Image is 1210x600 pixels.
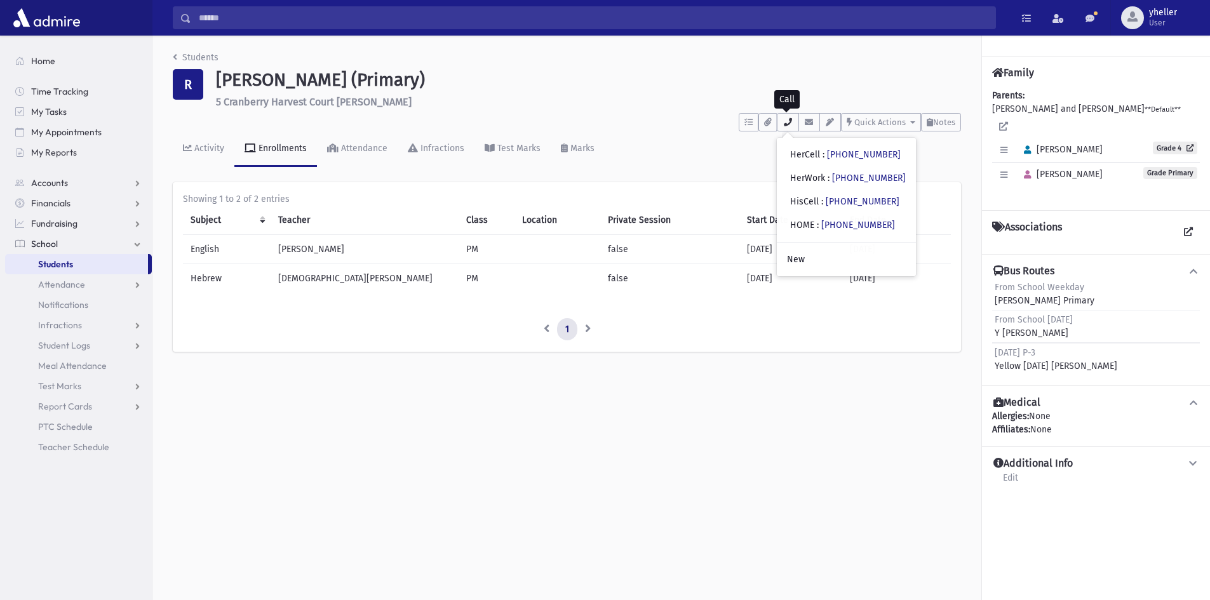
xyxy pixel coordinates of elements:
[514,206,600,235] th: Location
[38,380,81,392] span: Test Marks
[31,218,77,229] span: Fundraising
[31,197,71,209] span: Financials
[5,193,152,213] a: Financials
[600,206,740,235] th: Private Session
[992,410,1200,436] div: None
[817,220,819,230] span: :
[821,220,895,230] a: [PHONE_NUMBER]
[5,396,152,417] a: Report Cards
[827,149,901,160] a: [PHONE_NUMBER]
[995,281,1094,307] div: [PERSON_NAME] Primary
[459,234,515,263] td: PM
[474,131,551,167] a: Test Marks
[5,142,152,163] a: My Reports
[38,258,73,270] span: Students
[192,143,224,154] div: Activity
[995,282,1084,293] span: From School Weekday
[398,131,474,167] a: Infractions
[1143,167,1197,179] span: Grade Primary
[495,143,541,154] div: Test Marks
[1149,18,1177,28] span: User
[5,122,152,142] a: My Appointments
[854,117,906,127] span: Quick Actions
[5,81,152,102] a: Time Tracking
[993,457,1073,470] h4: Additional Info
[271,263,459,293] td: [DEMOGRAPHIC_DATA][PERSON_NAME]
[739,206,842,235] th: Start Date
[992,90,1025,101] b: Parents:
[216,69,961,91] h1: [PERSON_NAME] (Primary)
[992,411,1029,422] b: Allergies:
[38,421,93,432] span: PTC Schedule
[5,376,152,396] a: Test Marks
[271,206,459,235] th: Teacher
[38,340,90,351] span: Student Logs
[191,6,995,29] input: Search
[317,131,398,167] a: Attendance
[1018,144,1103,155] span: [PERSON_NAME]
[271,234,459,263] td: [PERSON_NAME]
[38,279,85,290] span: Attendance
[790,195,899,208] div: HisCell
[5,315,152,335] a: Infractions
[992,265,1200,278] button: Bus Routes
[992,424,1030,435] b: Affiliates:
[993,396,1040,410] h4: Medical
[38,319,82,331] span: Infractions
[31,177,68,189] span: Accounts
[5,173,152,193] a: Accounts
[459,263,515,293] td: PM
[1149,8,1177,18] span: yheller
[5,51,152,71] a: Home
[921,113,961,131] button: Notes
[418,143,464,154] div: Infractions
[841,113,921,131] button: Quick Actions
[173,52,218,63] a: Students
[183,206,271,235] th: Subject
[992,396,1200,410] button: Medical
[1153,142,1197,154] a: Grade 4
[216,96,961,108] h6: 5 Cranberry Harvest Court [PERSON_NAME]
[5,254,148,274] a: Students
[38,441,109,453] span: Teacher Schedule
[992,457,1200,470] button: Additional Info
[600,234,740,263] td: false
[5,274,152,295] a: Attendance
[5,437,152,457] a: Teacher Schedule
[828,173,830,183] span: :
[173,69,203,100] div: R
[992,89,1200,200] div: [PERSON_NAME] and [PERSON_NAME]
[31,126,102,138] span: My Appointments
[183,234,271,263] td: English
[790,148,901,161] div: HerCell
[173,131,234,167] a: Activity
[992,423,1200,436] div: None
[38,360,107,371] span: Meal Attendance
[821,196,823,207] span: :
[31,106,67,117] span: My Tasks
[777,248,916,271] a: New
[993,265,1054,278] h4: Bus Routes
[823,149,824,160] span: :
[31,86,88,97] span: Time Tracking
[234,131,317,167] a: Enrollments
[933,117,955,127] span: Notes
[995,313,1073,340] div: Y [PERSON_NAME]
[992,221,1062,244] h4: Associations
[5,213,152,234] a: Fundraising
[31,55,55,67] span: Home
[774,90,800,109] div: Call
[5,335,152,356] a: Student Logs
[832,173,906,183] a: [PHONE_NUMBER]
[31,238,58,250] span: School
[995,347,1035,358] span: [DATE] P-3
[5,102,152,122] a: My Tasks
[183,263,271,293] td: Hebrew
[1002,470,1019,493] a: Edit
[600,263,740,293] td: false
[826,196,899,207] a: [PHONE_NUMBER]
[38,401,92,412] span: Report Cards
[992,67,1034,79] h4: Family
[38,299,88,310] span: Notifications
[5,295,152,315] a: Notifications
